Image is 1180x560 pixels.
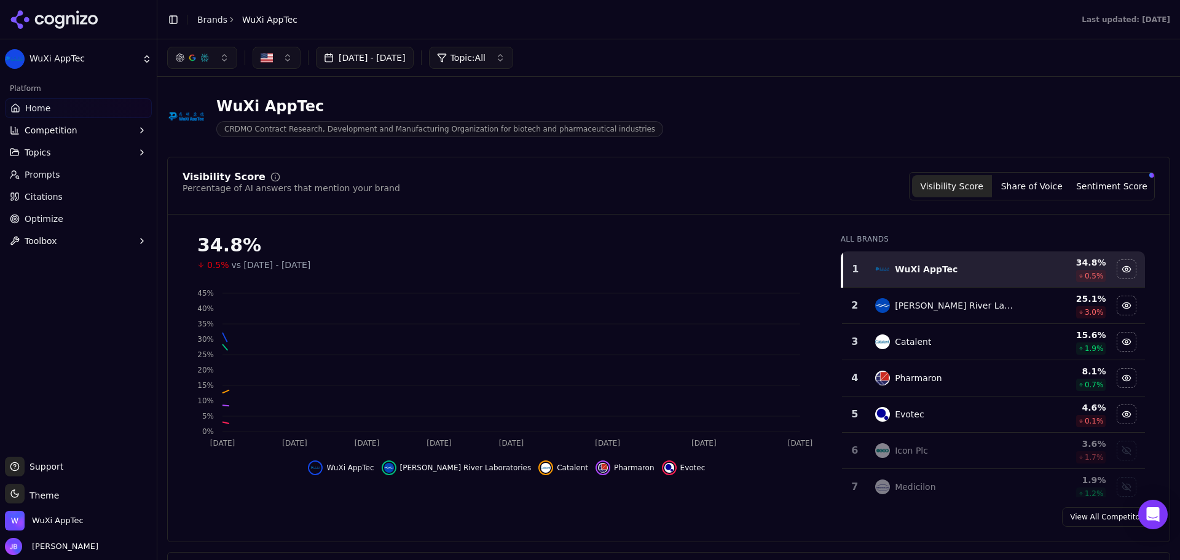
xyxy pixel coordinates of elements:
img: WuXi AppTec [167,97,206,136]
tspan: 15% [197,381,214,390]
span: WuXi AppTec [326,463,374,473]
tspan: 40% [197,304,214,313]
div: 2 [847,298,863,313]
span: 0.5 % [1085,271,1104,281]
tspan: 5% [202,412,214,420]
span: 1.7 % [1085,452,1104,462]
span: 1.2 % [1085,489,1104,499]
img: charles river laboratories [384,463,394,473]
div: 4 [847,371,863,385]
span: WuXi AppTec [29,53,137,65]
button: Visibility Score [912,175,992,197]
div: [PERSON_NAME] River Laboratories [895,299,1017,312]
span: Support [25,460,63,473]
img: catalent [541,463,551,473]
tspan: 25% [197,350,214,359]
tspan: 10% [197,396,214,405]
img: WuXi AppTec [5,49,25,69]
a: View All Competitors [1062,507,1155,527]
tr: 2charles river laboratories[PERSON_NAME] River Laboratories25.1%3.0%Hide charles river laboratori... [842,288,1145,324]
div: Open Intercom Messenger [1138,500,1168,529]
span: 0.5% [207,259,229,271]
a: Prompts [5,165,152,184]
div: 6 [847,443,863,458]
div: 1.9 % [1027,474,1106,486]
img: pharmaron [598,463,608,473]
button: Sentiment Score [1072,175,1152,197]
button: Topics [5,143,152,162]
a: Citations [5,187,152,207]
div: 5 [847,407,863,422]
div: WuXi AppTec [216,97,663,116]
a: Home [5,98,152,118]
span: Topic: All [450,52,486,64]
tr: 6icon plcIcon Plc3.6%1.7%Show icon plc data [842,433,1145,469]
button: [DATE] - [DATE] [316,47,414,69]
div: Pharmaron [895,372,942,384]
tr: 7medicilonMedicilon1.9%1.2%Show medicilon data [842,469,1145,505]
div: Percentage of AI answers that mention your brand [183,182,400,194]
span: CRDMO Contract Research, Development and Manufacturing Organization for biotech and pharmaceutica... [216,121,663,137]
nav: breadcrumb [197,14,297,26]
tspan: 30% [197,335,214,344]
button: Show medicilon data [1117,477,1136,497]
tspan: 45% [197,289,214,298]
div: Platform [5,79,152,98]
span: 1.9 % [1085,344,1104,353]
tspan: [DATE] [788,439,813,448]
div: Catalent [895,336,931,348]
div: Data table [841,251,1145,505]
span: 0.7 % [1085,380,1104,390]
img: evotec [875,407,890,422]
div: 34.8 % [1027,256,1106,269]
span: Competition [25,124,77,136]
button: Share of Voice [992,175,1072,197]
div: 4.6 % [1027,401,1106,414]
span: Catalent [557,463,588,473]
img: Josef Bookert [5,538,22,555]
button: Hide pharmaron data [1117,368,1136,388]
button: Show icon plc data [1117,441,1136,460]
img: catalent [875,334,890,349]
div: Evotec [895,408,924,420]
button: Toolbox [5,231,152,251]
div: Last updated: [DATE] [1082,15,1170,25]
span: Toolbox [25,235,57,247]
div: 25.1 % [1027,293,1106,305]
div: Medicilon [895,481,935,493]
div: 1 [848,262,863,277]
div: All Brands [841,234,1145,244]
button: Hide wuxi apptec data [308,460,374,475]
img: evotec [664,463,674,473]
tr: 3catalentCatalent15.6%1.9%Hide catalent data [842,324,1145,360]
span: [PERSON_NAME] [27,541,98,552]
span: 3.0 % [1085,307,1104,317]
a: Optimize [5,209,152,229]
tspan: 35% [197,320,214,328]
img: icon plc [875,443,890,458]
div: 34.8% [197,234,816,256]
span: vs [DATE] - [DATE] [232,259,311,271]
span: 0.1 % [1085,416,1104,426]
button: Hide wuxi apptec data [1117,259,1136,279]
button: Hide evotec data [1117,404,1136,424]
button: Hide catalent data [1117,332,1136,352]
img: wuxi apptec [875,262,890,277]
tr: 4pharmaronPharmaron8.1%0.7%Hide pharmaron data [842,360,1145,396]
span: Theme [25,491,59,500]
span: WuXi AppTec [242,14,297,26]
button: Open user button [5,538,98,555]
tspan: [DATE] [282,439,307,448]
span: [PERSON_NAME] River Laboratories [400,463,532,473]
tr: 1wuxi apptecWuXi AppTec34.8%0.5%Hide wuxi apptec data [842,251,1145,288]
span: Topics [25,146,51,159]
span: Prompts [25,168,60,181]
button: Hide evotec data [662,460,706,475]
img: WuXi AppTec [5,511,25,530]
div: Icon Plc [895,444,928,457]
img: charles river laboratories [875,298,890,313]
span: Home [25,102,50,114]
div: 15.6 % [1027,329,1106,341]
tspan: [DATE] [691,439,717,448]
div: 3.6 % [1027,438,1106,450]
